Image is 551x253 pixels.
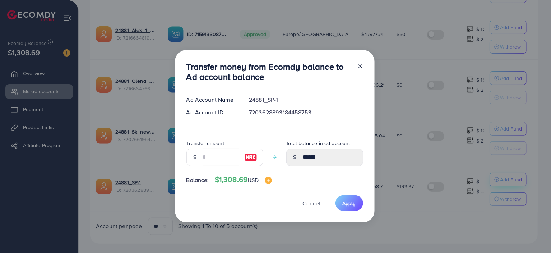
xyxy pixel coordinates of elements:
[520,221,546,248] iframe: Chat
[181,108,244,117] div: Ad Account ID
[294,195,330,211] button: Cancel
[335,195,363,211] button: Apply
[181,96,244,104] div: Ad Account Name
[343,200,356,207] span: Apply
[215,175,272,184] h4: $1,308.69
[186,176,209,184] span: Balance:
[186,140,224,147] label: Transfer amount
[303,199,321,207] span: Cancel
[243,96,369,104] div: 24881_SP-1
[243,108,369,117] div: 7203628893184458753
[186,62,352,82] h3: Transfer money from Ecomdy balance to Ad account balance
[247,176,259,184] span: USD
[244,153,257,162] img: image
[286,140,350,147] label: Total balance in ad account
[265,177,272,184] img: image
